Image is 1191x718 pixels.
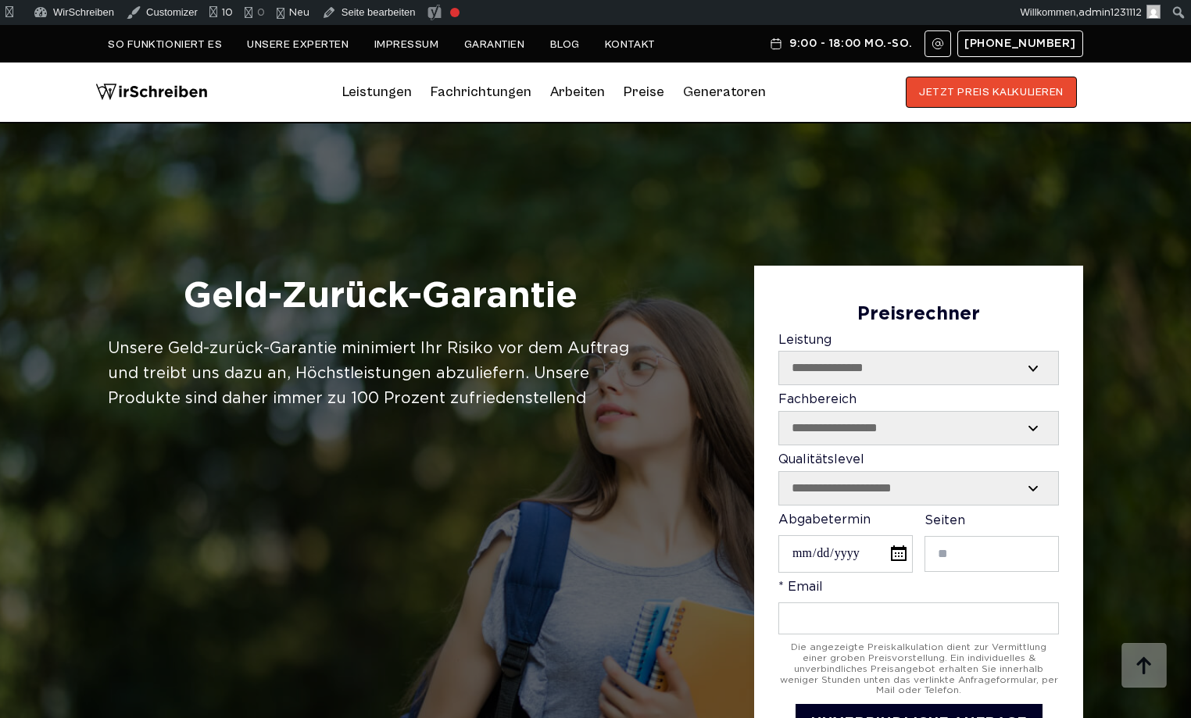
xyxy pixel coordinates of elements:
[778,334,1059,386] label: Leistung
[108,336,653,411] div: Unsere Geld-zurück-Garantie minimiert Ihr Risiko vor dem Auftrag und treibt uns dazu an, Höchstle...
[932,38,944,50] img: Email
[624,84,664,100] a: Preise
[222,1,233,26] span: 10
[779,472,1058,505] select: Qualitätslevel
[769,38,783,50] img: Schedule
[925,515,965,527] span: Seiten
[779,412,1058,445] select: Fachbereich
[431,80,531,105] a: Fachrichtungen
[778,602,1059,634] input: * Email
[779,352,1058,384] select: Leistung
[108,38,222,51] a: So funktioniert es
[550,80,605,105] a: Arbeiten
[450,8,460,17] div: Fokus-Schlüsselphrase nicht gesetzt
[257,1,265,26] span: 0
[906,77,1077,108] button: JETZT PREIS KALKULIEREN
[342,80,412,105] a: Leistungen
[778,513,913,573] label: Abgabetermin
[683,80,766,105] a: Generatoren
[1078,9,1142,17] span: admin1231112
[778,535,913,572] input: Abgabetermin
[550,38,580,51] a: Blog
[247,38,349,51] a: Unsere Experten
[778,642,1059,696] div: Die angezeigte Preiskalkulation dient zur Vermittlung einer groben Preisvorstellung. Ein individu...
[374,38,439,51] a: Impressum
[964,38,1076,50] span: [PHONE_NUMBER]
[95,77,208,108] img: logo wirschreiben
[778,580,1059,634] label: * Email
[957,30,1083,57] a: [PHONE_NUMBER]
[778,304,1059,326] div: Preisrechner
[778,393,1059,445] label: Fachbereich
[778,453,1059,505] label: Qualitätslevel
[789,38,912,50] span: 9:00 - 18:00 Mo.-So.
[108,273,653,320] h1: Geld-zurück-Garantie
[464,38,525,51] a: Garantien
[605,38,656,51] a: Kontakt
[289,1,309,26] span: Neu
[1121,643,1168,690] img: button top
